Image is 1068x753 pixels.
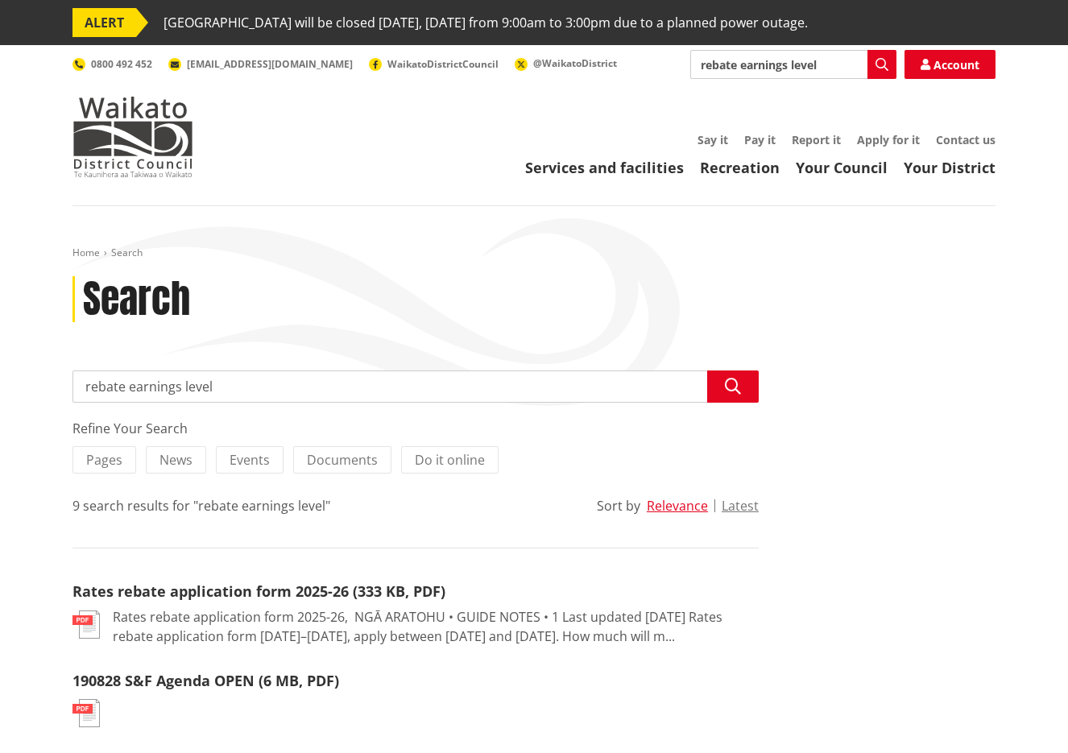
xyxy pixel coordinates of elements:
[72,370,759,403] input: Search input
[72,671,339,690] a: 190828 S&F Agenda OPEN (6 MB, PDF)
[111,246,143,259] span: Search
[72,8,136,37] span: ALERT
[187,57,353,71] span: [EMAIL_ADDRESS][DOMAIN_NAME]
[72,610,100,639] img: document-pdf.svg
[72,419,759,438] div: Refine Your Search
[230,451,270,469] span: Events
[904,158,996,177] a: Your District
[307,451,378,469] span: Documents
[698,132,728,147] a: Say it
[525,158,684,177] a: Services and facilities
[936,132,996,147] a: Contact us
[113,607,759,646] p: Rates rebate application form 2025-26, ﻿ NGĀ ARATOHU • GUIDE NOTES • 1 Last updated [DATE] Rates ...
[690,50,896,79] input: Search input
[86,451,122,469] span: Pages
[533,56,617,70] span: @WaikatoDistrict
[792,132,841,147] a: Report it
[72,97,193,177] img: Waikato District Council - Te Kaunihera aa Takiwaa o Waikato
[857,132,920,147] a: Apply for it
[796,158,888,177] a: Your Council
[91,57,152,71] span: 0800 492 452
[159,451,192,469] span: News
[72,246,996,260] nav: breadcrumb
[700,158,780,177] a: Recreation
[597,496,640,515] div: Sort by
[72,581,445,601] a: Rates rebate application form 2025-26 (333 KB, PDF)
[722,499,759,513] button: Latest
[72,57,152,71] a: 0800 492 452
[387,57,499,71] span: WaikatoDistrictCouncil
[72,699,100,727] img: document-pdf.svg
[83,276,190,323] h1: Search
[415,451,485,469] span: Do it online
[72,246,100,259] a: Home
[647,499,708,513] button: Relevance
[72,496,330,515] div: 9 search results for "rebate earnings level"
[164,8,808,37] span: [GEOGRAPHIC_DATA] will be closed [DATE], [DATE] from 9:00am to 3:00pm due to a planned power outage.
[904,50,996,79] a: Account
[168,57,353,71] a: [EMAIL_ADDRESS][DOMAIN_NAME]
[515,56,617,70] a: @WaikatoDistrict
[744,132,776,147] a: Pay it
[369,57,499,71] a: WaikatoDistrictCouncil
